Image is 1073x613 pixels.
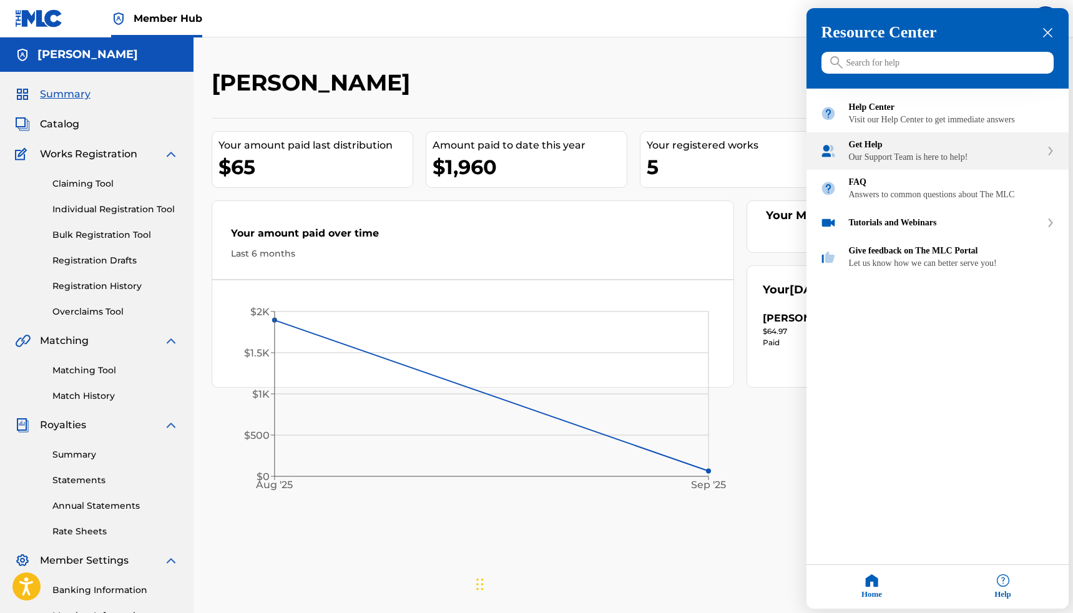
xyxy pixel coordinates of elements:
[820,143,836,159] img: module icon
[849,258,1055,268] div: Let us know how we can better serve you!
[849,246,1055,256] div: Give feedback on The MLC Portal
[849,177,1055,187] div: FAQ
[806,565,938,609] div: Home
[1042,27,1054,39] div: close resource center
[1047,218,1054,227] svg: expand
[849,102,1055,112] div: Help Center
[806,89,1069,276] div: Resource center home modules
[806,95,1069,132] div: Help Center
[806,170,1069,207] div: FAQ
[849,190,1055,200] div: Answers to common questions about The MLC
[849,140,1041,150] div: Get Help
[806,207,1069,238] div: Tutorials and Webinars
[806,89,1069,276] div: entering resource center home
[849,115,1055,125] div: Visit our Help Center to get immediate answers
[938,565,1069,609] div: Help
[820,249,836,265] img: module icon
[1047,147,1054,155] svg: expand
[849,152,1041,162] div: Our Support Team is here to help!
[820,105,836,122] img: module icon
[820,180,836,197] img: module icon
[821,52,1054,74] input: Search for help
[821,23,1054,42] h3: Resource Center
[849,218,1041,228] div: Tutorials and Webinars
[820,215,836,231] img: module icon
[806,238,1069,276] div: Give feedback on The MLC Portal
[830,56,843,69] svg: icon
[806,132,1069,170] div: Get Help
